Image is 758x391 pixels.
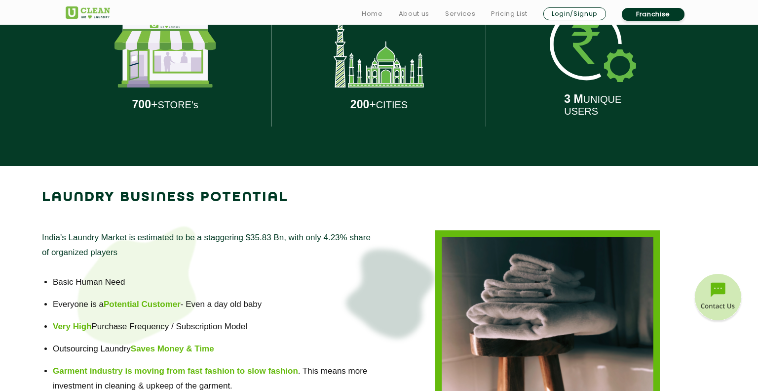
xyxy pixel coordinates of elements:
[53,342,368,356] li: Outsourcing Laundry
[131,344,214,353] b: Saves Money & Time
[53,322,91,331] b: Very High
[622,8,684,21] a: Franchise
[350,98,408,111] p: CITIES
[693,274,743,323] img: contact-btn
[66,6,110,19] img: UClean Laundry and Dry Cleaning
[350,98,376,111] span: +
[132,98,198,111] p: STORE's
[491,8,528,20] a: Pricing List
[132,98,158,111] span: +
[564,92,583,105] b: 3 M
[550,8,636,82] img: presence-3.svg
[543,7,606,20] a: Login/Signup
[564,92,621,117] p: UNIQUE USERS
[350,98,369,111] b: 200
[362,8,383,20] a: Home
[132,98,151,111] b: 700
[42,230,379,260] p: India’s Laundry Market is estimated to be a staggering $35.83 Bn, with only 4.23% share of organi...
[334,13,424,87] img: presence-2.svg
[53,297,368,312] li: Everyone is a - Even a day old baby
[53,275,368,290] li: Basic Human Need
[53,319,368,334] li: Purchase Frequency / Subscription Model
[104,300,181,309] b: Potential Customer
[42,186,288,210] p: LAUNDRY BUSINESS POTENTIAL
[114,13,216,87] img: presence-1.svg
[53,366,298,376] b: Garment industry is moving from fast fashion to slow fashion
[399,8,429,20] a: About us
[445,8,475,20] a: Services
